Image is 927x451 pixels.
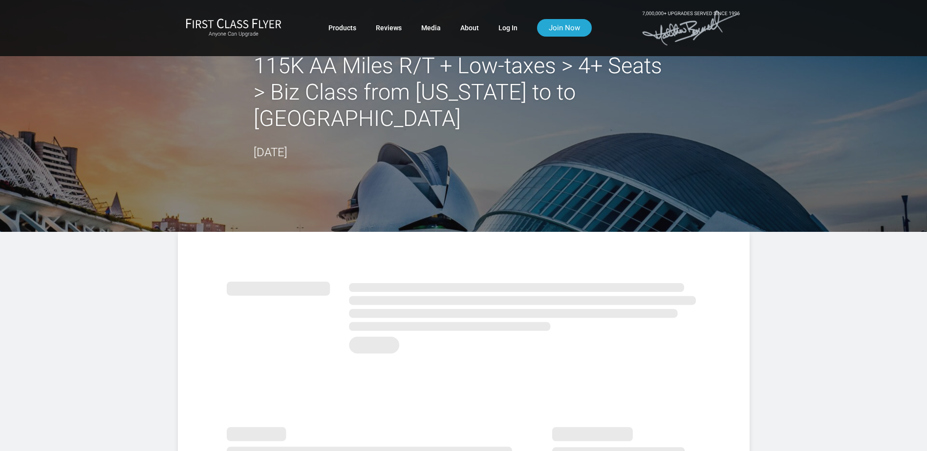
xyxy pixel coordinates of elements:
a: Reviews [376,19,402,37]
a: Log In [498,19,517,37]
a: Join Now [537,19,592,37]
a: About [460,19,479,37]
a: First Class FlyerAnyone Can Upgrade [186,18,281,38]
h2: 115K AA Miles R/T + Low-taxes > 4+ Seats > Biz Class from [US_STATE] to to [GEOGRAPHIC_DATA] [254,53,674,132]
small: Anyone Can Upgrade [186,31,281,38]
a: Products [328,19,356,37]
img: summary.svg [227,271,701,359]
time: [DATE] [254,145,287,159]
a: Media [421,19,441,37]
img: First Class Flyer [186,18,281,28]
